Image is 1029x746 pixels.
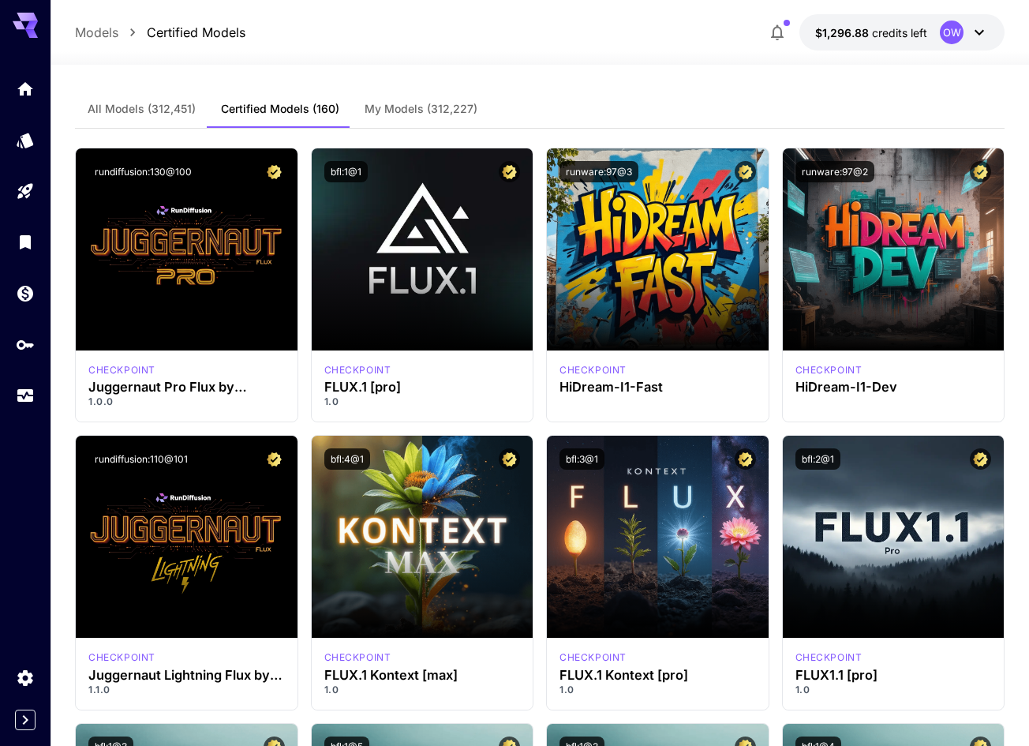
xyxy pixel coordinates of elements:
nav: breadcrumb [75,23,245,42]
button: rundiffusion:110@101 [88,448,194,470]
a: Certified Models [147,23,245,42]
p: 1.0 [559,683,756,697]
h3: FLUX.1 [pro] [324,380,521,395]
div: HiDream Fast [559,363,627,377]
button: rundiffusion:130@100 [88,161,198,182]
p: 1.0 [324,395,521,409]
div: fluxpro [795,650,862,665]
button: Certified Model – Vetted for best performance and includes a commercial license. [499,161,520,182]
p: checkpoint [324,363,391,377]
div: FLUX.1 Kontext [max] [324,650,391,665]
div: Settings [16,668,35,688]
h3: FLUX1.1 [pro] [795,668,992,683]
h3: HiDream-I1-Fast [559,380,756,395]
button: Certified Model – Vetted for best performance and includes a commercial license. [735,161,756,182]
p: 1.1.0 [88,683,285,697]
h3: FLUX.1 Kontext [pro] [559,668,756,683]
div: OW [940,21,964,44]
div: HiDream Dev [795,363,862,377]
p: checkpoint [795,650,862,665]
a: Models [75,23,118,42]
div: Library [16,232,35,252]
button: Certified Model – Vetted for best performance and includes a commercial license. [735,448,756,470]
button: runware:97@2 [795,161,874,182]
div: FLUX.1 D [88,363,155,377]
button: Certified Model – Vetted for best performance and includes a commercial license. [970,448,991,470]
button: bfl:3@1 [559,448,604,470]
button: Certified Model – Vetted for best performance and includes a commercial license. [264,161,285,182]
span: $1,296.88 [815,26,872,39]
button: bfl:4@1 [324,448,370,470]
div: Home [16,79,35,99]
button: bfl:1@1 [324,161,368,182]
h3: Juggernaut Lightning Flux by RunDiffusion [88,668,285,683]
button: bfl:2@1 [795,448,840,470]
button: runware:97@3 [559,161,638,182]
p: 1.0 [795,683,992,697]
p: 1.0.0 [88,395,285,409]
p: checkpoint [559,363,627,377]
h3: HiDream-I1-Dev [795,380,992,395]
p: checkpoint [88,650,155,665]
div: FLUX.1 Kontext [pro] [559,650,627,665]
h3: FLUX.1 Kontext [max] [324,668,521,683]
div: Wallet [16,283,35,303]
p: checkpoint [559,650,627,665]
p: checkpoint [795,363,862,377]
div: FLUX.1 D [88,650,155,665]
p: checkpoint [324,650,391,665]
button: Certified Model – Vetted for best performance and includes a commercial license. [499,448,520,470]
button: Certified Model – Vetted for best performance and includes a commercial license. [264,448,285,470]
button: Certified Model – Vetted for best performance and includes a commercial license. [970,161,991,182]
p: 1.0 [324,683,521,697]
div: Playground [16,182,35,201]
span: Certified Models (160) [221,102,339,116]
button: $1,296.87941OW [799,14,1005,51]
p: checkpoint [88,363,155,377]
div: $1,296.87941 [815,24,927,41]
div: API Keys [16,335,35,354]
h3: Juggernaut Pro Flux by RunDiffusion [88,380,285,395]
div: Usage [16,386,35,406]
div: fluxpro [324,363,391,377]
span: My Models (312,227) [365,102,477,116]
span: All Models (312,451) [88,102,196,116]
div: Models [16,130,35,150]
button: Expand sidebar [15,710,36,730]
span: credits left [872,26,927,39]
